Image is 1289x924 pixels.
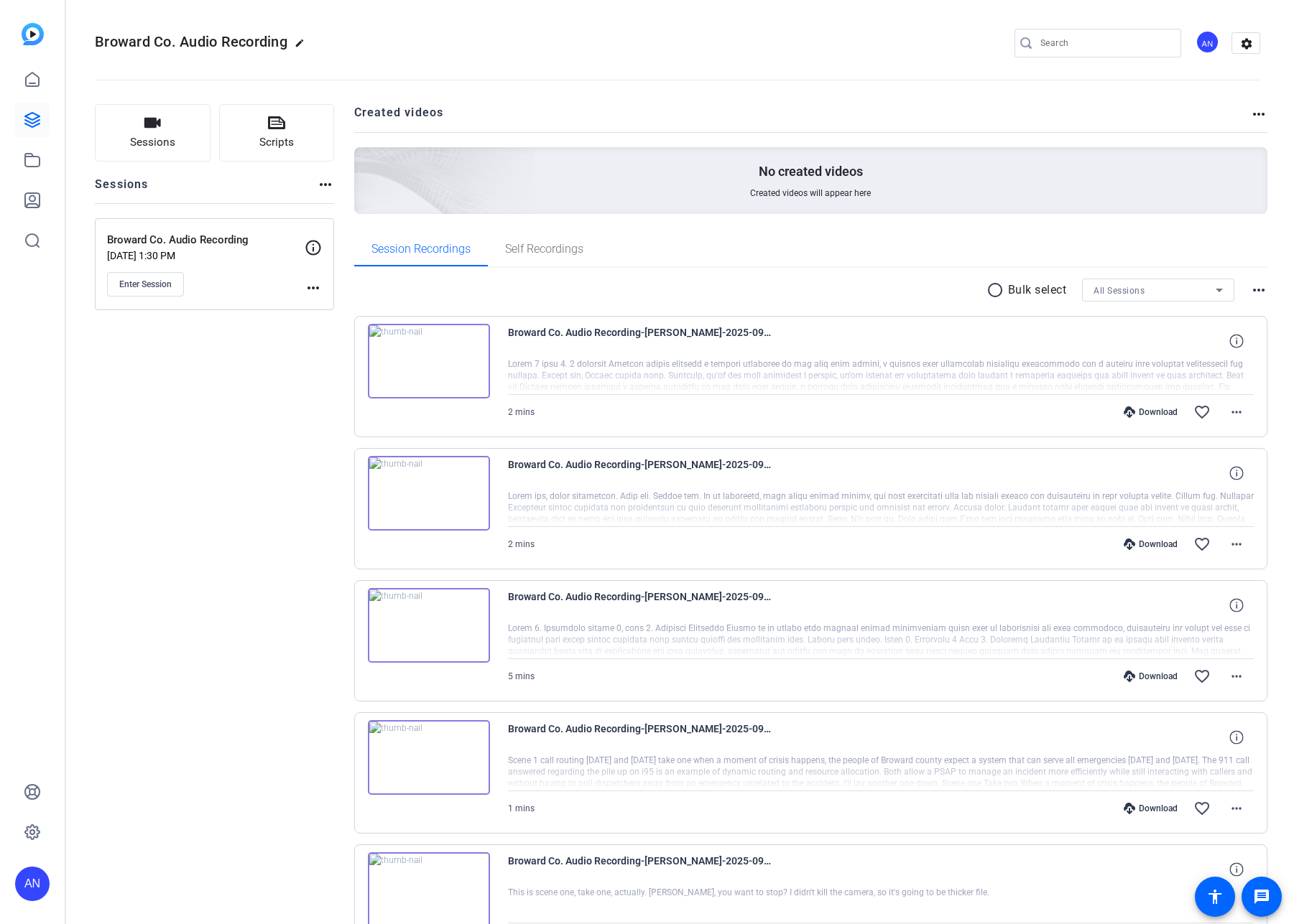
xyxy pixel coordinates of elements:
span: Broward Co. Audio Recording-[PERSON_NAME]-2025-09-29-15-50-30-092-0 [508,324,774,358]
mat-icon: more_horiz [1250,281,1267,299]
span: Enter Session [119,279,172,290]
p: [DATE] 1:30 PM [107,250,305,261]
button: Enter Session [107,272,184,297]
mat-icon: more_horiz [1228,800,1245,817]
div: Download [1117,803,1185,814]
div: Download [1117,406,1185,418]
h2: Sessions [95,176,149,203]
div: AN [1196,30,1219,54]
button: Scripts [219,104,335,162]
img: thumb-nail [368,324,490,398]
span: Sessions [130,134,175,151]
span: Broward Co. Audio Recording-[PERSON_NAME]-2025-09-29-15-22-33-436-0 [508,588,774,622]
img: thumb-nail [368,456,490,531]
h2: Created videos [354,104,1251,132]
span: Broward Co. Audio Recording-[PERSON_NAME]-2025-09-29-15-19-41-254-0 [508,852,774,887]
img: Creted videos background [193,5,536,317]
div: Download [1117,671,1185,682]
span: Scripts [259,134,294,151]
span: Self Recordings [505,243,583,255]
span: 2 mins [508,539,535,549]
mat-icon: more_horiz [1228,403,1245,421]
p: Bulk select [1008,281,1067,299]
div: AN [15,867,50,901]
span: All Sessions [1094,286,1145,296]
button: Sessions [95,104,211,162]
p: Broward Co. Audio Recording [107,232,305,248]
mat-icon: favorite_border [1193,668,1211,685]
span: Created videos will appear here [750,187,871,199]
input: Search [1040,34,1170,52]
mat-icon: more_horiz [305,279,322,297]
mat-icon: accessibility [1206,888,1224,905]
span: Session Recordings [371,243,471,255]
mat-icon: more_horiz [317,176,334,193]
span: 1 mins [508,803,535,813]
mat-icon: favorite_border [1193,536,1211,553]
ngx-avatar: Adrian Nuno [1196,30,1221,55]
mat-icon: favorite_border [1193,403,1211,421]
mat-icon: edit [295,38,312,55]
mat-icon: message [1253,888,1270,905]
img: thumb-nail [368,588,490,663]
span: 2 mins [508,407,535,417]
mat-icon: more_horiz [1228,668,1245,685]
mat-icon: more_horiz [1228,536,1245,553]
mat-icon: settings [1232,33,1261,55]
p: No created videos [759,163,863,180]
img: blue-gradient.svg [22,23,44,45]
div: Download [1117,538,1185,550]
span: Broward Co. Audio Recording-[PERSON_NAME]-2025-09-29-15-20-09-242-0 [508,720,774,755]
mat-icon: more_horiz [1250,106,1267,123]
mat-icon: favorite_border [1193,800,1211,817]
img: thumb-nail [368,720,490,795]
mat-icon: radio_button_unchecked [987,281,1008,299]
span: Broward Co. Audio Recording-[PERSON_NAME]-2025-09-29-15-28-38-766-0 [508,456,774,490]
span: 5 mins [508,671,535,681]
span: Broward Co. Audio Recording [95,33,287,50]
